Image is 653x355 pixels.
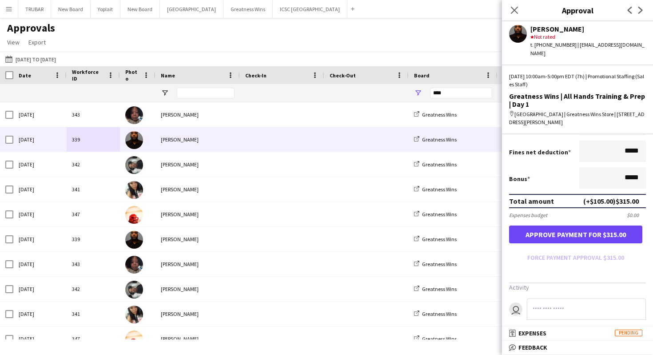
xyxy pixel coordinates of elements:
input: Board Filter Input [430,88,492,98]
div: 341 [67,177,120,202]
div: t. [PHONE_NUMBER] | [EMAIL_ADDRESS][DOMAIN_NAME] [530,41,646,57]
div: Not rated [530,33,646,41]
mat-expansion-panel-header: Feedback [502,341,653,354]
button: ICSC [GEOGRAPHIC_DATA] [273,0,347,18]
a: Greatness Wins [414,286,457,292]
button: Open Filter Menu [161,89,169,97]
a: Greatness Wins [414,211,457,218]
span: Greatness Wins [422,186,457,193]
h3: Activity [509,283,646,291]
div: [DATE] [13,277,67,301]
div: [DATE] [13,202,67,226]
img: Terri Davis [125,181,143,199]
div: 342 [67,152,120,177]
div: [PERSON_NAME] [155,177,240,202]
span: Check-Out [330,72,356,79]
div: [DATE] [13,152,67,177]
div: [DATE] [13,252,67,276]
div: 343 [67,102,120,127]
div: [PERSON_NAME] [155,102,240,127]
button: Open Filter Menu [414,89,422,97]
span: Feedback [518,343,547,351]
div: 339 [67,227,120,251]
div: Total amount [509,197,554,206]
a: Greatness Wins [414,236,457,242]
div: [DATE] [13,102,67,127]
button: [DATE] to [DATE] [4,54,58,65]
div: [DATE] 10:00am-5:00pm EDT (7h) | Promotional Staffing (Sales Staff) [509,73,646,89]
img: Tiyon Thomas [125,281,143,299]
img: Quadirah Sampson [125,106,143,124]
div: [PERSON_NAME] [155,277,240,301]
a: Greatness Wins [414,111,457,118]
div: [PERSON_NAME] [155,252,240,276]
div: [PERSON_NAME] [155,302,240,326]
label: Bonus [509,175,530,183]
div: 341 [67,302,120,326]
img: Terri Davis [125,306,143,323]
span: Greatness Wins [422,161,457,168]
button: Yoplait [91,0,120,18]
a: View [4,36,23,48]
span: Greatness Wins [422,286,457,292]
span: Check-In [245,72,267,79]
a: Greatness Wins [414,136,457,143]
div: 347 [67,327,120,351]
span: Greatness Wins [422,311,457,317]
a: Greatness Wins [414,161,457,168]
span: Pending [615,330,642,336]
button: New Board [120,0,160,18]
div: Expenses budget [509,212,547,218]
div: [DATE] [13,327,67,351]
a: Greatness Wins [414,186,457,193]
span: Greatness Wins [422,236,457,242]
span: Export [28,38,46,46]
div: [DATE] [13,177,67,202]
span: Greatness Wins [422,261,457,267]
div: (+$105.00) $315.00 [583,197,639,206]
span: View [7,38,20,46]
span: Greatness Wins [422,335,457,342]
a: Greatness Wins [414,335,457,342]
img: Tiyon Thomas [125,156,143,174]
label: Fines net deduction [509,148,571,156]
div: [DATE] [13,227,67,251]
input: Name Filter Input [177,88,235,98]
button: New Board [51,0,91,18]
div: [PERSON_NAME] [530,25,646,33]
h3: Approval [502,4,653,16]
span: Workforce ID [72,69,104,82]
a: Greatness Wins [414,261,457,267]
span: Photo [125,69,139,82]
div: [PERSON_NAME] [155,127,240,152]
button: [GEOGRAPHIC_DATA] [160,0,223,18]
div: 339 [67,127,120,152]
div: Greatness Wins | All Hands Training & Prep | Day 1 [509,92,646,108]
a: Export [25,36,49,48]
span: Name [161,72,175,79]
img: Jaleel Dennis [125,331,143,348]
button: Approve payment for $315.00 [509,226,642,243]
div: 347 [67,202,120,226]
span: Date [19,72,31,79]
img: Phillip Bobbitt [125,231,143,249]
button: TRUBAR [18,0,51,18]
span: Greatness Wins [422,211,457,218]
div: $0.00 [627,212,646,218]
img: Quadirah Sampson [125,256,143,274]
div: [DATE] [13,302,67,326]
span: Expenses [518,329,546,337]
div: [PERSON_NAME] [155,227,240,251]
div: [GEOGRAPHIC_DATA] | Greatness Wins Store | [STREET_ADDRESS][PERSON_NAME] [509,110,646,126]
mat-expansion-panel-header: ExpensesPending [502,327,653,340]
div: 343 [67,252,120,276]
span: Greatness Wins [422,111,457,118]
button: Greatness Wins [223,0,273,18]
img: Jaleel Dennis [125,206,143,224]
div: [PERSON_NAME] [155,202,240,226]
span: Greatness Wins [422,136,457,143]
div: [DATE] [13,127,67,152]
div: [PERSON_NAME] [155,327,240,351]
span: Board [414,72,430,79]
div: [PERSON_NAME] [155,152,240,177]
